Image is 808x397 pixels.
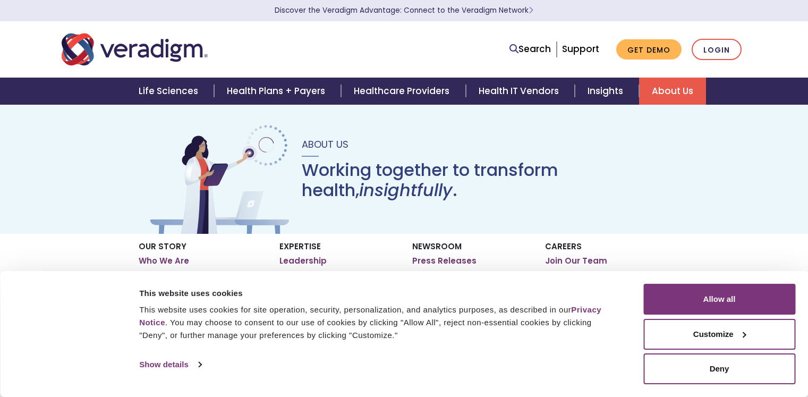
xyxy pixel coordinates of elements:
[692,39,742,61] a: Login
[643,319,795,350] button: Customize
[275,5,533,15] a: Discover the Veradigm Advantage: Connect to the Veradigm NetworkLearn More
[139,303,619,342] div: This website uses cookies for site operation, security, personalization, and analytics purposes, ...
[341,78,465,105] a: Healthcare Providers
[575,78,639,105] a: Insights
[279,271,351,281] a: Meet the Experts
[643,284,795,315] button: Allow all
[616,39,682,60] a: Get Demo
[466,78,575,105] a: Health IT Vendors
[62,32,208,67] img: Veradigm logo
[639,78,706,105] a: About Us
[302,138,348,151] span: About Us
[529,5,533,15] span: Learn More
[302,160,661,201] h1: Working together to transform health, .
[412,271,461,281] a: In the News
[139,271,220,281] a: Culture and Values
[412,256,477,266] a: Press Releases
[509,42,551,56] a: Search
[139,287,619,300] div: This website uses cookies
[562,43,599,55] a: Support
[126,78,214,105] a: Life Sciences
[545,256,607,266] a: Join Our Team
[139,357,201,373] a: Show details
[359,178,453,202] em: insightfully
[643,353,795,384] button: Deny
[545,271,605,281] a: Job Openings
[279,256,327,266] a: Leadership
[139,256,189,266] a: Who We Are
[214,78,341,105] a: Health Plans + Payers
